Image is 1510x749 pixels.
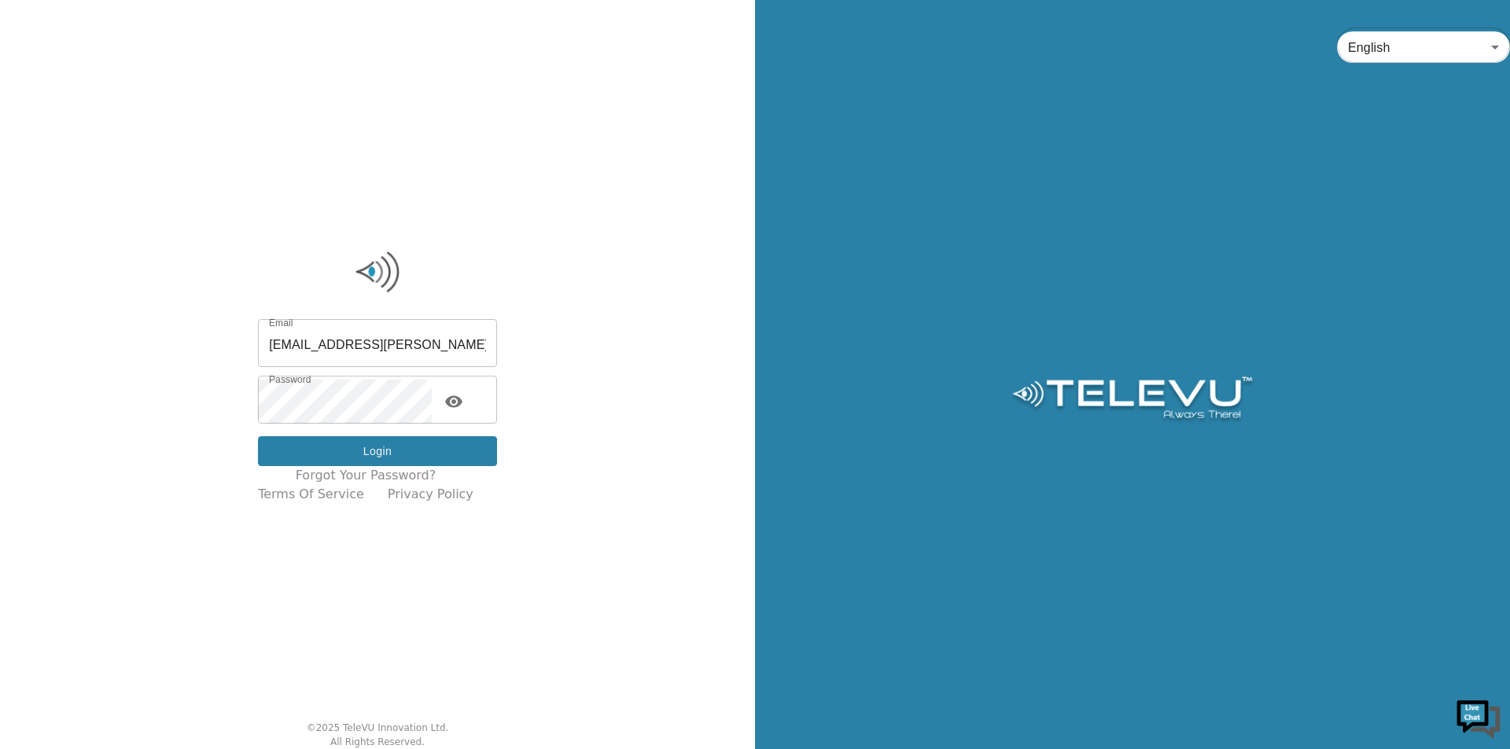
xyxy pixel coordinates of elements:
div: All Rights Reserved. [330,735,425,749]
a: Forgot your password? [296,466,436,485]
div: English [1337,25,1510,69]
a: Privacy Policy [388,485,473,504]
a: Terms of Service [258,485,364,504]
img: Logo [258,248,497,296]
div: © 2025 TeleVU Innovation Ltd. [307,721,449,735]
img: Logo [1010,376,1254,424]
img: Chat Widget [1455,694,1502,741]
button: Login [258,436,497,467]
button: toggle password visibility [438,386,470,417]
